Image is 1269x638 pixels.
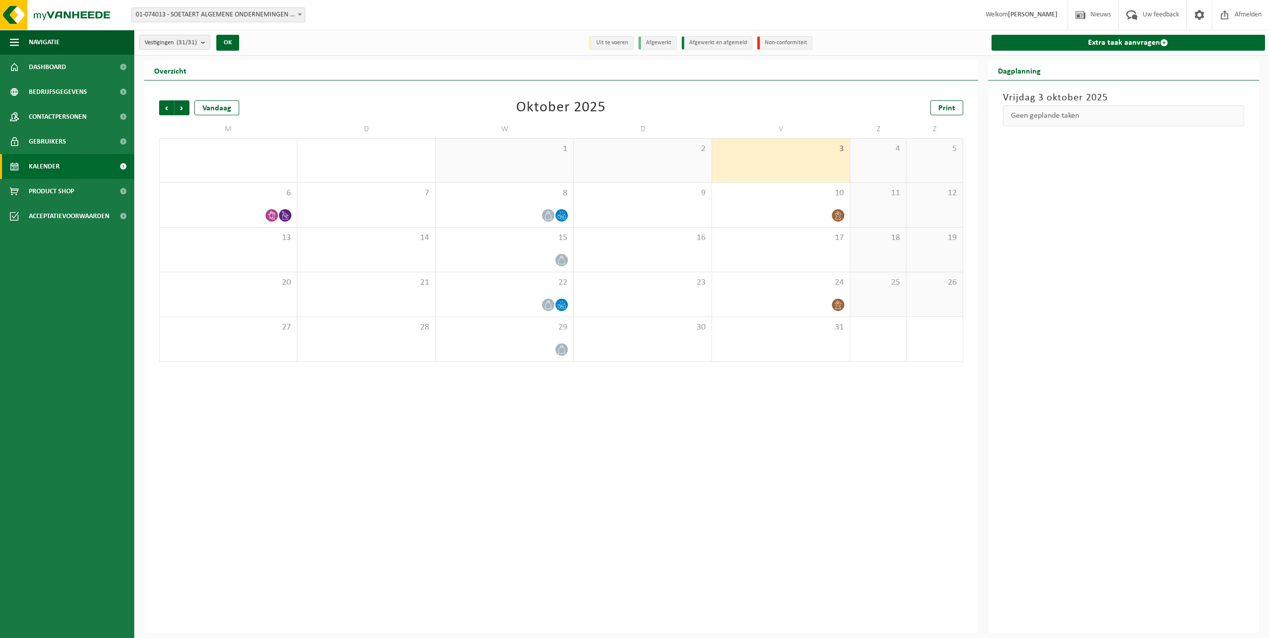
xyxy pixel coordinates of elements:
[855,188,901,199] span: 11
[29,179,74,204] span: Product Shop
[988,61,1051,80] h2: Dagplanning
[29,104,87,129] span: Contactpersonen
[216,35,239,51] button: OK
[29,154,60,179] span: Kalender
[441,277,568,288] span: 22
[911,277,957,288] span: 26
[302,233,430,243] span: 14
[297,120,436,138] td: D
[850,120,906,138] td: Z
[1008,11,1058,18] strong: [PERSON_NAME]
[579,322,707,333] span: 30
[177,39,197,46] count: (31/31)
[992,35,1266,51] a: Extra taak aanvragen
[29,30,60,55] span: Navigatie
[717,277,845,288] span: 24
[144,61,196,80] h2: Overzicht
[302,277,430,288] span: 21
[579,233,707,243] span: 16
[574,120,712,138] td: D
[29,55,66,80] span: Dashboard
[1003,105,1245,126] div: Geen geplande taken
[436,120,574,138] td: W
[855,277,901,288] span: 25
[579,144,707,155] span: 2
[441,188,568,199] span: 8
[930,100,963,115] a: Print
[579,277,707,288] span: 23
[855,144,901,155] span: 4
[1003,90,1245,105] h3: Vrijdag 3 oktober 2025
[911,233,957,243] span: 19
[131,7,305,22] span: 01-074013 - SOETAERT ALGEMENE ONDERNEMINGEN - OOSTENDE
[906,120,963,138] td: Z
[29,129,66,154] span: Gebruikers
[938,104,955,112] span: Print
[132,8,305,22] span: 01-074013 - SOETAERT ALGEMENE ONDERNEMINGEN - OOSTENDE
[717,322,845,333] span: 31
[441,233,568,243] span: 15
[757,36,813,50] li: Non-conformiteit
[302,322,430,333] span: 28
[516,100,606,115] div: Oktober 2025
[589,36,634,50] li: Uit te voeren
[165,322,292,333] span: 27
[29,80,87,104] span: Bedrijfsgegevens
[194,100,239,115] div: Vandaag
[712,120,850,138] td: V
[175,100,189,115] span: Volgende
[579,188,707,199] span: 9
[145,35,197,50] span: Vestigingen
[855,233,901,243] span: 18
[165,188,292,199] span: 6
[911,188,957,199] span: 12
[159,100,174,115] span: Vorige
[29,204,109,229] span: Acceptatievoorwaarden
[302,188,430,199] span: 7
[717,144,845,155] span: 3
[717,188,845,199] span: 10
[911,144,957,155] span: 5
[139,35,210,50] button: Vestigingen(31/31)
[165,233,292,243] span: 13
[165,277,292,288] span: 20
[159,120,297,138] td: M
[441,322,568,333] span: 29
[638,36,677,50] li: Afgewerkt
[682,36,752,50] li: Afgewerkt en afgemeld
[441,144,568,155] span: 1
[717,233,845,243] span: 17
